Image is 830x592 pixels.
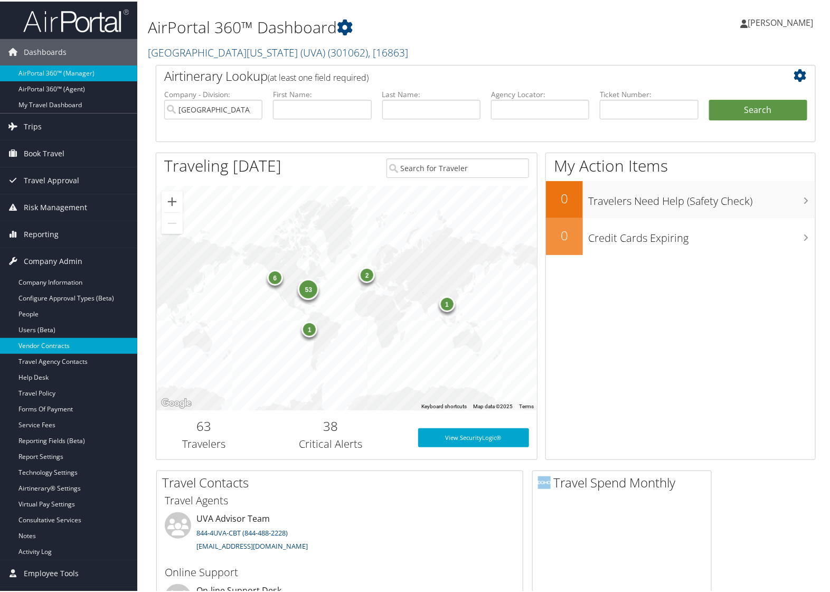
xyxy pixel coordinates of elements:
div: 1 [439,295,455,311]
h2: 38 [259,416,402,434]
h2: Travel Spend Monthly [538,472,711,490]
span: Employee Tools [24,559,79,585]
a: View SecurityLogic® [418,427,529,446]
button: Keyboard shortcuts [421,401,467,409]
span: Company Admin [24,247,82,273]
h1: My Action Items [546,153,815,175]
h3: Travelers Need Help (Safety Check) [588,187,815,207]
label: Ticket Number: [600,88,698,98]
span: (at least one field required) [268,70,369,82]
div: 1 [302,320,318,336]
a: Open this area in Google Maps (opens a new window) [159,395,194,409]
span: Book Travel [24,139,64,165]
label: First Name: [273,88,371,98]
img: domo-logo.png [538,475,551,487]
span: Reporting [24,220,59,246]
h1: Traveling [DATE] [164,153,281,175]
h3: Travelers [164,435,243,450]
span: Travel Approval [24,166,79,192]
a: [EMAIL_ADDRESS][DOMAIN_NAME] [196,540,308,549]
span: [PERSON_NAME] [748,15,813,27]
button: Zoom in [162,190,183,211]
h2: Travel Contacts [162,472,523,490]
a: [PERSON_NAME] [740,5,824,37]
div: 2 [360,266,375,281]
a: 0Travelers Need Help (Safety Check) [546,180,815,217]
span: Map data ©2025 [473,402,513,408]
h1: AirPortal 360™ Dashboard [148,15,598,37]
div: 53 [298,277,319,298]
h2: 0 [546,188,583,206]
div: 6 [267,268,283,284]
span: Dashboards [24,37,67,64]
a: [GEOGRAPHIC_DATA][US_STATE] (UVA) [148,44,408,58]
h2: 0 [546,225,583,243]
a: 844-4UVA-CBT (844-488-2228) [196,527,288,536]
h2: Airtinerary Lookup [164,65,752,83]
img: airportal-logo.png [23,7,129,32]
h3: Credit Cards Expiring [588,224,815,244]
h3: Online Support [165,563,515,578]
h3: Travel Agents [165,492,515,506]
input: Search for Traveler [386,157,529,176]
a: Terms (opens in new tab) [519,402,534,408]
span: Trips [24,112,42,138]
span: , [ 16863 ] [368,44,408,58]
a: 0Credit Cards Expiring [546,217,815,253]
label: Last Name: [382,88,480,98]
button: Zoom out [162,211,183,232]
li: UVA Advisor Team [159,511,340,562]
label: Company - Division: [164,88,262,98]
span: Risk Management [24,193,87,219]
span: ( 301062 ) [328,44,368,58]
label: Agency Locator: [491,88,589,98]
h3: Critical Alerts [259,435,402,450]
h2: 63 [164,416,243,434]
img: Google [159,395,194,409]
button: Search [709,98,807,119]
